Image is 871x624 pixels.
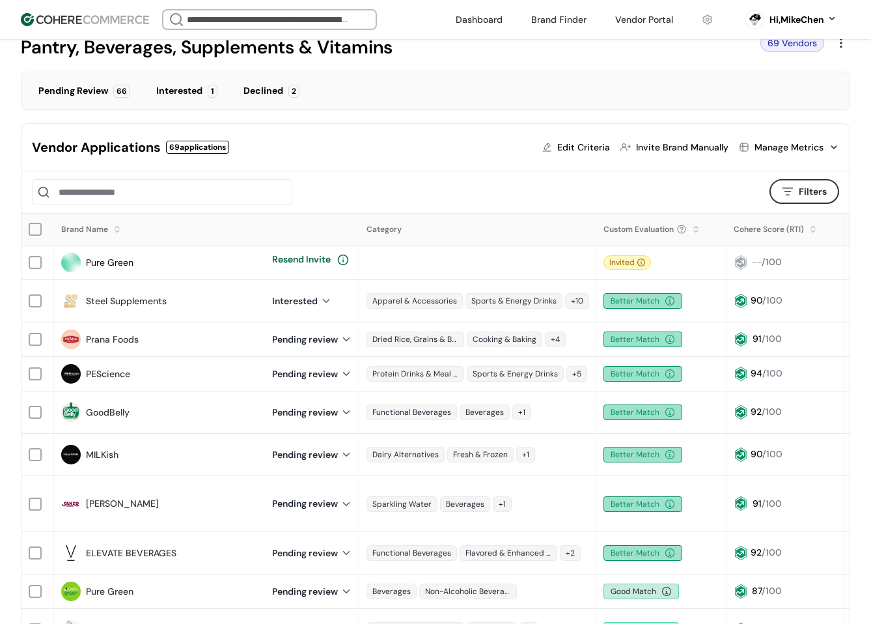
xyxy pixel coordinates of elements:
[762,448,782,460] span: /100
[636,141,728,154] div: Invite Brand Manually
[86,367,130,381] a: PEScience
[156,84,202,98] div: Interested
[753,333,762,345] span: 91
[762,256,782,268] span: /100
[460,404,510,420] div: Beverages
[460,545,557,561] div: Flavored & Enhanced Water
[557,141,610,154] div: Edit Criteria
[61,543,81,563] img: brand logo
[762,406,782,418] span: /100
[762,294,782,306] span: /100
[745,10,764,29] svg: 0 percent
[86,585,133,599] a: Pure Green
[493,496,512,512] div: +1
[752,585,762,597] span: 87
[272,406,352,419] div: Pending review
[61,582,81,601] img: brand logo
[61,223,108,235] div: Brand Name
[516,447,535,462] div: +1
[366,545,457,561] div: Functional Beverages
[603,404,682,420] div: Better Match
[272,448,352,462] div: Pending review
[166,141,229,154] div: 69 applications
[366,584,417,599] div: Beverages
[603,223,674,235] span: Custom Evaluation
[762,546,782,558] span: /100
[751,406,762,418] span: 92
[86,406,130,419] a: GoodBelly
[61,494,81,514] img: brand logo
[734,223,804,235] div: Cohere Score (RTI)
[272,253,331,266] span: Resend Invite
[86,294,167,308] a: Steel Supplements
[86,546,176,560] a: ELEVATE BEVERAGES
[288,85,299,98] div: 2
[603,332,682,347] div: Better Match
[751,448,762,460] span: 90
[762,498,782,509] span: /100
[86,333,139,347] a: Prana Foods
[272,367,352,381] div: Pending review
[603,366,682,382] div: Better Match
[447,447,514,462] div: Fresh & Frozen
[21,34,750,61] div: Pantry, Beverages, Supplements & Vitamins
[61,330,81,349] img: brand logo
[243,84,283,98] div: Declined
[208,85,217,98] div: 1
[366,224,402,234] span: Category
[603,447,682,462] div: Better Match
[754,141,823,154] div: Manage Metrics
[86,497,159,511] a: [PERSON_NAME]
[751,546,762,558] span: 92
[751,367,762,379] span: 94
[566,366,587,382] div: +5
[465,293,562,309] div: Sports & Energy Drinks
[38,84,108,98] div: Pending Review
[272,497,352,511] div: Pending review
[603,584,679,599] div: Good Match
[419,584,517,599] div: Non-Alcoholic Beverages
[366,332,464,347] div: Dried Rice, Grains & Beans
[467,332,542,347] div: Cooking & Baking
[769,179,839,204] button: Filters
[366,404,457,420] div: Functional Beverages
[272,546,352,560] div: Pending review
[272,294,332,308] div: Interested
[440,496,490,512] div: Beverages
[272,585,352,599] div: Pending review
[467,366,564,382] div: Sports & Energy Drinks
[760,34,824,52] div: 69 Vendors
[61,291,81,311] img: brand logo
[769,13,837,27] button: Hi,MikeChen
[751,294,762,306] span: 90
[366,496,437,512] div: Sparkling Water
[762,367,782,379] span: /100
[61,364,81,384] img: brand logo
[86,256,133,270] div: Pure Green
[32,137,161,157] div: Vendor Applications
[753,498,762,509] span: 91
[512,404,531,420] div: +1
[565,293,589,309] div: +10
[560,545,581,561] div: +2
[609,257,635,268] span: Invited
[61,253,81,272] img: brand logo
[603,293,682,309] div: Better Match
[21,13,149,26] img: Cohere Logo
[86,448,118,462] a: MILKish
[545,332,566,347] div: +4
[762,585,782,597] span: /100
[61,403,81,422] img: brand logo
[113,85,130,98] div: 66
[366,293,463,309] div: Apparel & Accessories
[366,447,445,462] div: Dairy Alternatives
[752,256,762,268] span: --
[272,333,352,347] div: Pending review
[61,445,81,464] img: brand logo
[603,545,682,561] div: Better Match
[769,13,824,27] div: Hi, MikeChen
[762,333,782,345] span: /100
[366,366,464,382] div: Protein Drinks & Meal Replacements
[603,496,682,512] div: Better Match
